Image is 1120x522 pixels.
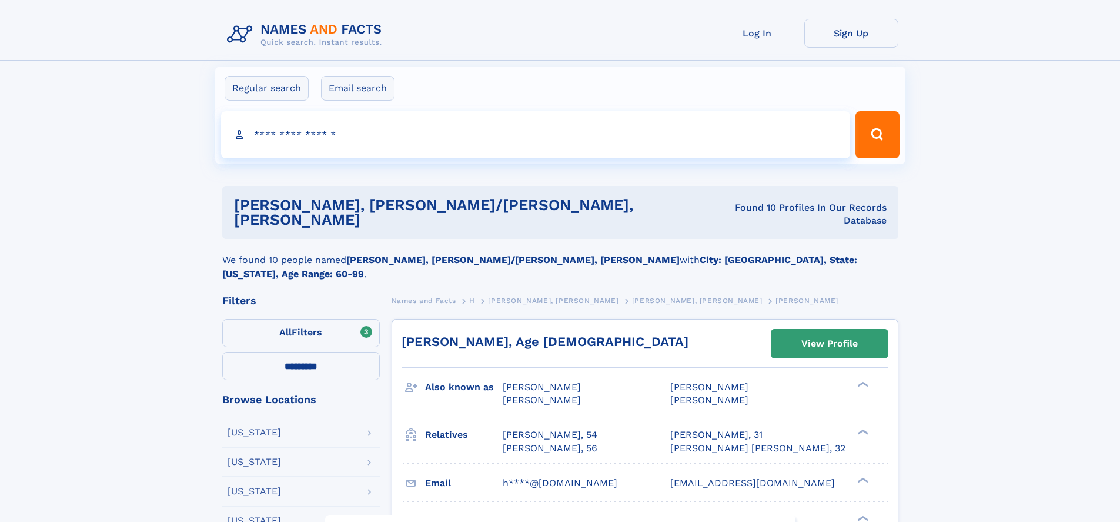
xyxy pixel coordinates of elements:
a: [PERSON_NAME], 54 [503,428,597,441]
div: [US_STATE] [228,487,281,496]
b: City: [GEOGRAPHIC_DATA], State: [US_STATE], Age Range: 60-99 [222,254,857,280]
div: Browse Locations [222,394,380,405]
div: View Profile [801,330,858,357]
span: [PERSON_NAME] [503,381,581,393]
a: Sign Up [804,19,898,48]
a: H [469,293,475,308]
img: Logo Names and Facts [222,19,392,51]
h3: Also known as [425,377,503,397]
div: [US_STATE] [228,457,281,467]
span: [PERSON_NAME] [775,297,838,305]
input: search input [221,111,851,158]
div: ❯ [855,428,869,436]
span: [PERSON_NAME] [503,394,581,405]
div: ❯ [855,476,869,484]
div: [US_STATE] [228,428,281,437]
a: [PERSON_NAME], 56 [503,442,597,455]
a: Log In [710,19,804,48]
span: [PERSON_NAME], [PERSON_NAME] [488,297,618,305]
span: All [279,327,292,338]
label: Regular search [225,76,309,101]
b: [PERSON_NAME], [PERSON_NAME]/[PERSON_NAME], [PERSON_NAME] [346,254,680,265]
div: Filters [222,295,380,306]
span: [EMAIL_ADDRESS][DOMAIN_NAME] [670,477,835,488]
label: Email search [321,76,394,101]
a: [PERSON_NAME], [PERSON_NAME] [488,293,618,308]
button: Search Button [855,111,899,158]
a: [PERSON_NAME], [PERSON_NAME] [632,293,763,308]
a: View Profile [771,330,888,358]
h3: Email [425,473,503,493]
a: [PERSON_NAME], Age [DEMOGRAPHIC_DATA] [402,334,688,349]
div: Found 10 Profiles In Our Records Database [709,201,886,227]
a: [PERSON_NAME] [PERSON_NAME], 32 [670,442,845,455]
span: H [469,297,475,305]
span: [PERSON_NAME] [670,381,748,393]
span: [PERSON_NAME], [PERSON_NAME] [632,297,763,305]
label: Filters [222,319,380,347]
span: [PERSON_NAME] [670,394,748,405]
div: ❯ [855,514,869,522]
h3: Relatives [425,425,503,445]
a: [PERSON_NAME], 31 [670,428,763,441]
a: Names and Facts [392,293,456,308]
div: ❯ [855,381,869,388]
h1: [PERSON_NAME], [PERSON_NAME]/[PERSON_NAME], [PERSON_NAME] [234,198,710,227]
div: We found 10 people named with . [222,239,898,281]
